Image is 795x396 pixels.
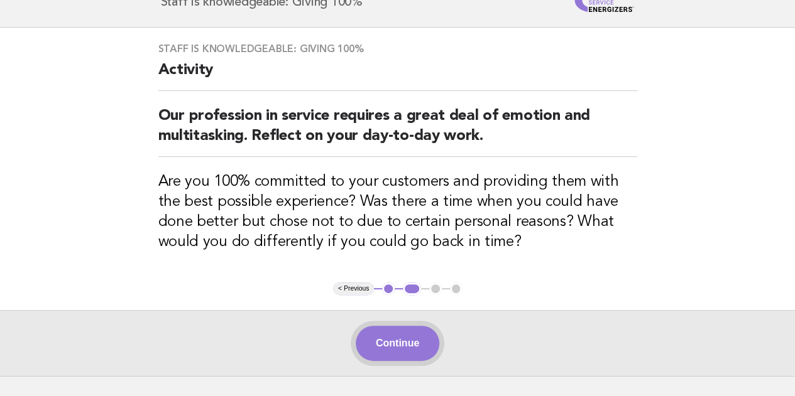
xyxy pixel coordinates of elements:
h2: Activity [158,60,637,91]
button: < Previous [333,282,374,295]
button: Continue [356,326,439,361]
button: 1 [382,282,395,295]
h3: Staff is knowledgeable: Giving 100% [158,43,637,55]
button: 2 [403,282,421,295]
h2: Our profession in service requires a great deal of emotion and multitasking. Reflect on your day-... [158,106,637,157]
h3: Are you 100% committed to your customers and providing them with the best possible experience? Wa... [158,172,637,252]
